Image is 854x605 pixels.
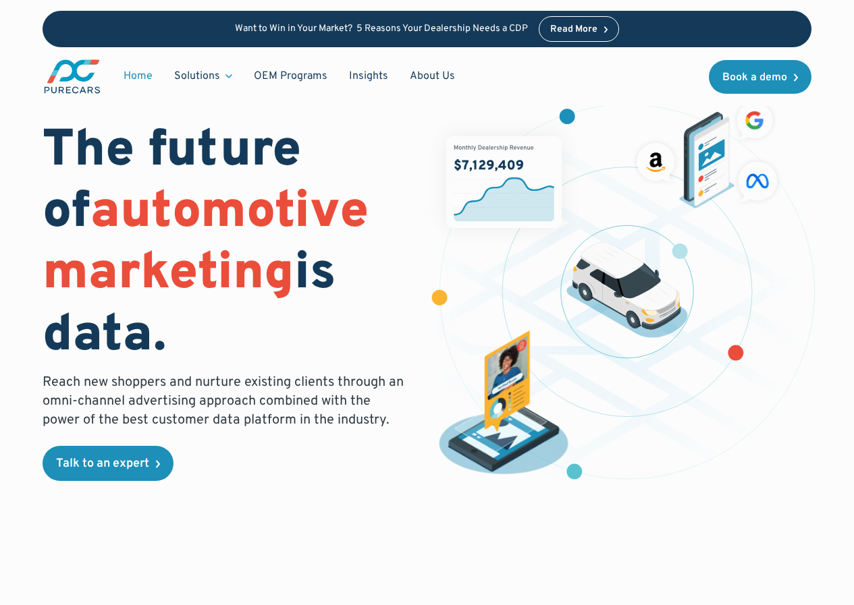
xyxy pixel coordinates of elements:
img: purecars logo [43,58,102,95]
div: Read More [550,25,597,34]
a: Insights [338,63,399,89]
img: chart showing monthly dealership revenue of $7m [446,136,562,229]
div: Talk to an expert [56,458,149,470]
a: Read More [539,16,620,42]
a: Book a demo [709,60,811,94]
p: Reach new shoppers and nurture existing clients through an omni-channel advertising approach comb... [43,373,410,430]
h1: The future of is data. [43,121,410,368]
img: ads on social media and advertising partners [631,97,782,208]
span: automotive marketing [43,181,369,307]
div: Solutions [174,69,220,84]
p: Want to Win in Your Market? 5 Reasons Your Dealership Needs a CDP [235,24,528,35]
a: OEM Programs [243,63,338,89]
a: About Us [399,63,466,89]
div: Solutions [163,63,243,89]
a: Home [113,63,163,89]
a: Talk to an expert [43,446,174,481]
img: illustration of a vehicle [566,242,688,338]
img: persona of a buyer [430,330,578,478]
a: main [43,58,102,95]
div: Book a demo [722,72,787,83]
